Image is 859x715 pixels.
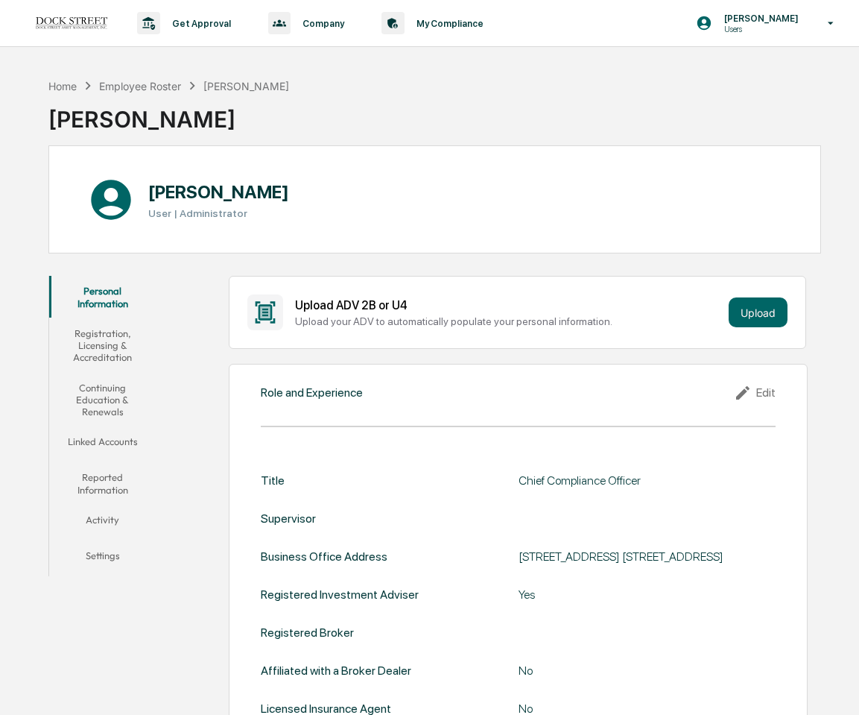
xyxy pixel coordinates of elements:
[48,94,290,133] div: [PERSON_NAME]
[519,549,776,564] div: [STREET_ADDRESS] [STREET_ADDRESS]
[49,462,156,505] button: Reported Information
[261,549,387,564] div: Business Office Address
[712,24,806,34] p: Users
[519,588,776,602] div: Yes
[291,18,352,29] p: Company
[49,276,156,576] div: secondary tabs example
[729,297,787,327] button: Upload
[405,18,491,29] p: My Compliance
[261,588,419,602] div: Registered Investment Adviser
[261,511,316,526] div: Supervisor
[49,505,156,541] button: Activity
[811,666,852,706] iframe: Open customer support
[261,473,285,488] div: Title
[99,80,181,92] div: Employee Roster
[36,16,107,30] img: logo
[49,373,156,427] button: Continuing Education & Renewals
[49,541,156,576] button: Settings
[734,384,776,402] div: Edit
[48,80,77,92] div: Home
[148,207,289,219] h3: User | Administrator
[261,664,411,678] div: Affiliated with a Broker Dealer
[519,473,776,488] div: Chief Compliance Officer
[295,315,723,327] div: Upload your ADV to automatically populate your personal information.
[261,385,363,400] div: Role and Experience
[49,318,156,373] button: Registration, Licensing & Accreditation
[261,626,354,640] div: Registered Broker
[160,18,238,29] p: Get Approval
[148,181,289,203] h1: [PERSON_NAME]
[203,80,289,92] div: [PERSON_NAME]
[49,426,156,462] button: Linked Accounts
[519,664,776,678] div: No
[49,276,156,318] button: Personal Information
[712,13,806,24] p: [PERSON_NAME]
[295,298,723,312] div: Upload ADV 2B or U4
